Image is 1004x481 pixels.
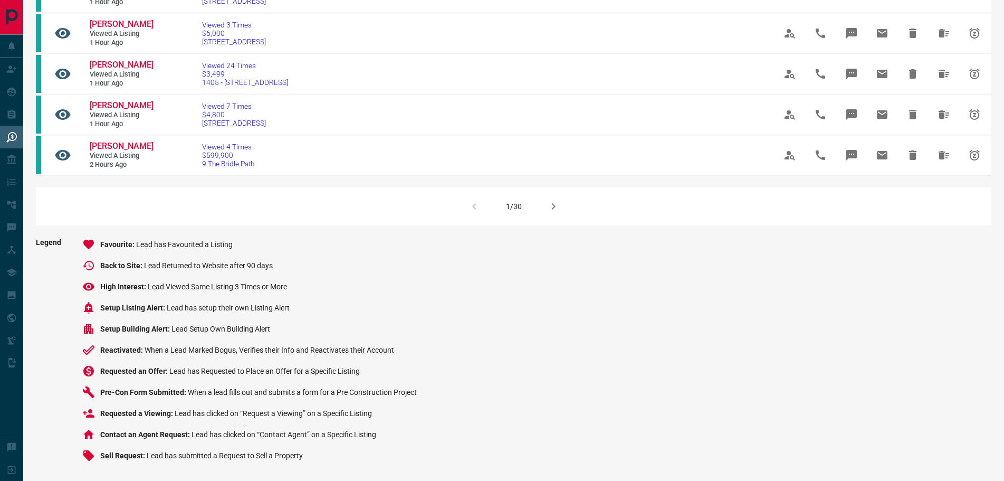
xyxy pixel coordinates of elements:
[36,136,41,174] div: condos.ca
[90,30,153,39] span: Viewed a Listing
[100,282,148,291] span: High Interest
[839,61,864,87] span: Message
[869,61,895,87] span: Email
[931,61,957,87] span: Hide All from Tammy Wiese
[90,141,154,151] span: [PERSON_NAME]
[202,143,254,168] a: Viewed 4 Times$599,9009 The Bridle Path
[90,100,154,110] span: [PERSON_NAME]
[90,79,153,88] span: 1 hour ago
[90,120,153,129] span: 1 hour ago
[962,61,987,87] span: Snooze
[90,161,153,169] span: 2 hours ago
[147,451,303,460] span: Lead has submitted a Request to Sell a Property
[202,119,266,127] span: [STREET_ADDRESS]
[100,451,147,460] span: Sell Request
[900,143,925,168] span: Hide
[202,102,266,110] span: Viewed 7 Times
[145,346,394,354] span: When a Lead Marked Bogus, Verifies their Info and Reactivates their Account
[808,102,833,127] span: Call
[202,102,266,127] a: Viewed 7 Times$4,800[STREET_ADDRESS]
[202,110,266,119] span: $4,800
[136,240,233,249] span: Lead has Favourited a Listing
[202,21,266,29] span: Viewed 3 Times
[36,55,41,93] div: condos.ca
[90,60,154,70] span: [PERSON_NAME]
[90,19,153,30] a: [PERSON_NAME]
[36,14,41,52] div: condos.ca
[192,430,376,439] span: Lead has clicked on “Contact Agent” on a Specific Listing
[931,143,957,168] span: Hide All from Jalen Jones
[202,61,288,87] a: Viewed 24 Times$3,4991405 - [STREET_ADDRESS]
[931,102,957,127] span: Hide All from Hope Jr Mbakadi
[202,29,266,37] span: $6,000
[202,151,254,159] span: $599,900
[839,21,864,46] span: Message
[202,21,266,46] a: Viewed 3 Times$6,000[STREET_ADDRESS]
[777,143,802,168] span: View Profile
[90,111,153,120] span: Viewed a Listing
[175,409,372,418] span: Lead has clicked on “Request a Viewing” on a Specific Listing
[777,61,802,87] span: View Profile
[148,282,287,291] span: Lead Viewed Same Listing 3 Times or More
[962,143,987,168] span: Snooze
[202,70,288,78] span: $3,499
[839,102,864,127] span: Message
[90,152,153,161] span: Viewed a Listing
[144,261,273,270] span: Lead Returned to Website after 90 days
[169,367,360,375] span: Lead has Requested to Place an Offer for a Specific Listing
[900,21,925,46] span: Hide
[808,61,833,87] span: Call
[202,61,288,70] span: Viewed 24 Times
[777,102,802,127] span: View Profile
[869,102,895,127] span: Email
[808,21,833,46] span: Call
[90,100,153,111] a: [PERSON_NAME]
[167,304,290,312] span: Lead has setup their own Listing Alert
[808,143,833,168] span: Call
[869,143,895,168] span: Email
[90,141,153,152] a: [PERSON_NAME]
[171,325,270,333] span: Lead Setup Own Building Alert
[931,21,957,46] span: Hide All from Hope Jr Mbakadi
[839,143,864,168] span: Message
[100,430,192,439] span: Contact an Agent Request
[36,238,61,470] span: Legend
[900,61,925,87] span: Hide
[100,261,144,270] span: Back to Site
[188,388,417,397] span: When a lead fills out and submits a form for a Pre Construction Project
[90,70,153,79] span: Viewed a Listing
[202,143,254,151] span: Viewed 4 Times
[962,21,987,46] span: Snooze
[36,96,41,134] div: condos.ca
[100,325,171,333] span: Setup Building Alert
[962,102,987,127] span: Snooze
[202,159,254,168] span: 9 The Bridle Path
[90,19,154,29] span: [PERSON_NAME]
[100,388,188,397] span: Pre-Con Form Submitted
[869,21,895,46] span: Email
[100,409,175,418] span: Requested a Viewing
[900,102,925,127] span: Hide
[90,60,153,71] a: [PERSON_NAME]
[90,39,153,48] span: 1 hour ago
[100,304,167,312] span: Setup Listing Alert
[777,21,802,46] span: View Profile
[100,240,136,249] span: Favourite
[202,37,266,46] span: [STREET_ADDRESS]
[202,78,288,87] span: 1405 - [STREET_ADDRESS]
[100,346,145,354] span: Reactivated
[506,202,522,211] div: 1/30
[100,367,169,375] span: Requested an Offer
